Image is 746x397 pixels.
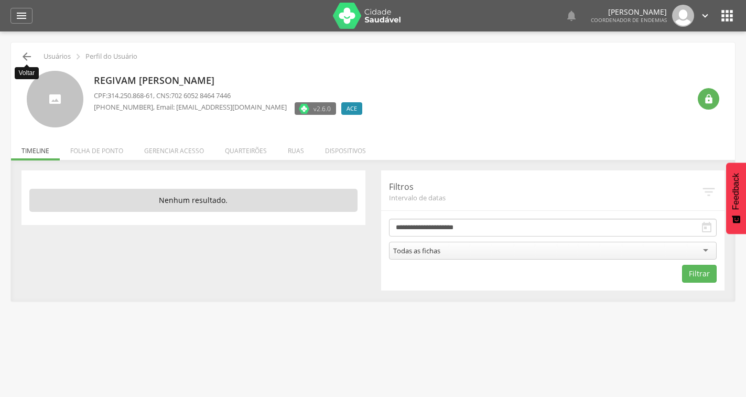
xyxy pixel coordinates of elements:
[72,51,84,62] i: 
[94,74,367,88] p: Regivam [PERSON_NAME]
[94,91,367,101] p: CPF: , CNS:
[60,136,134,160] li: Folha de ponto
[389,193,701,202] span: Intervalo de datas
[277,136,315,160] li: Ruas
[15,67,39,79] div: Voltar
[726,163,746,234] button: Feedback - Mostrar pesquisa
[29,189,358,212] p: Nenhum resultado.
[214,136,277,160] li: Quarteirões
[315,136,376,160] li: Dispositivos
[94,102,287,112] p: , Email: [EMAIL_ADDRESS][DOMAIN_NAME]
[10,8,33,24] a: 
[107,91,153,100] span: 314.250.868-61
[565,9,578,22] i: 
[347,104,357,113] span: ACE
[565,5,578,27] a: 
[699,10,711,22] i: 
[591,16,667,24] span: Coordenador de Endemias
[591,8,667,16] p: [PERSON_NAME]
[44,52,71,61] p: Usuários
[171,91,231,100] span: 702 6052 8464 7446
[700,221,713,234] i: 
[20,50,33,63] i: 
[393,246,440,255] div: Todas as fichas
[731,173,741,210] span: Feedback
[15,9,28,22] i: 
[719,7,736,24] i: 
[704,94,714,104] i: 
[389,181,701,193] p: Filtros
[699,5,711,27] a: 
[313,103,331,114] span: v2.6.0
[94,102,153,112] span: [PHONE_NUMBER]
[682,265,717,283] button: Filtrar
[701,184,717,200] i: 
[134,136,214,160] li: Gerenciar acesso
[85,52,137,61] p: Perfil do Usuário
